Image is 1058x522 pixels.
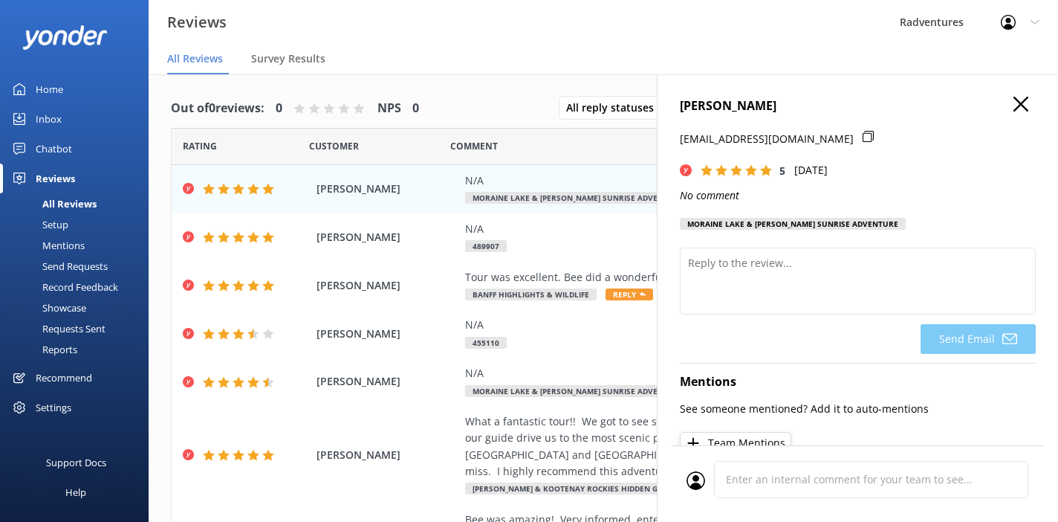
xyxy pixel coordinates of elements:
span: Banff Highlights & Wildlife [465,289,597,300]
div: Home [36,74,63,104]
span: Survey Results [251,51,325,66]
span: All reply statuses [566,100,663,116]
div: Help [65,477,86,507]
div: Reviews [36,164,75,193]
div: N/A [465,221,935,237]
a: Reports [9,339,149,360]
a: Setup [9,214,149,235]
a: Showcase [9,297,149,318]
span: 5 [779,164,785,178]
div: Recommend [36,363,92,393]
div: Tour was excellent. Bee did a wonderful job [465,269,935,286]
h4: NPS [377,99,401,118]
div: Setup [9,214,68,235]
span: Date [183,139,217,153]
img: yonder-white-logo.png [22,25,108,50]
p: [DATE] [794,162,828,178]
span: [PERSON_NAME] [317,326,458,342]
h4: Out of 0 reviews: [171,99,264,118]
span: Moraine Lake & [PERSON_NAME] Sunrise Adventure [465,385,691,397]
span: Moraine Lake & [PERSON_NAME] Sunrise Adventure [465,192,691,204]
div: N/A [465,173,935,189]
div: Requests Sent [9,318,106,339]
div: What a fantastic tour!! We got to see several gorgeous sites!! It was so nice to sit back and let... [465,413,935,480]
span: 455110 [465,337,507,349]
div: Inbox [36,104,62,134]
div: Send Requests [9,256,108,277]
div: Showcase [9,297,86,318]
div: Support Docs [46,448,106,477]
span: [PERSON_NAME] [317,229,458,245]
a: All Reviews [9,193,149,214]
a: Record Feedback [9,277,149,297]
i: No comment [680,188,739,202]
p: See someone mentioned? Add it to auto-mentions [680,401,1036,417]
div: N/A [465,365,935,381]
h4: 0 [276,99,282,118]
span: [PERSON_NAME] [317,373,458,390]
div: Record Feedback [9,277,118,297]
a: Send Requests [9,256,149,277]
span: 489907 [465,240,507,252]
button: Team Mentions [680,432,791,454]
h4: Mentions [680,373,1036,392]
div: N/A [465,317,935,333]
div: All Reviews [9,193,97,214]
button: Close [1013,97,1028,113]
h4: 0 [412,99,419,118]
span: All Reviews [167,51,223,66]
span: [PERSON_NAME] [317,277,458,294]
span: Date [309,139,359,153]
div: Chatbot [36,134,72,164]
div: Moraine Lake & [PERSON_NAME] Sunrise Adventure [680,218,906,230]
div: Mentions [9,235,85,256]
img: user_profile.svg [687,471,705,490]
span: Question [450,139,498,153]
a: Requests Sent [9,318,149,339]
div: Settings [36,393,71,422]
p: [EMAIL_ADDRESS][DOMAIN_NAME] [680,131,854,147]
div: Reports [9,339,77,360]
h4: [PERSON_NAME] [680,97,1036,116]
span: Reply [606,289,653,300]
span: [PERSON_NAME] [317,181,458,197]
span: [PERSON_NAME] & Kootenay Rockies Hidden Gems Adventure [465,483,729,494]
a: Mentions [9,235,149,256]
h3: Reviews [167,10,227,34]
span: [PERSON_NAME] [317,447,458,463]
